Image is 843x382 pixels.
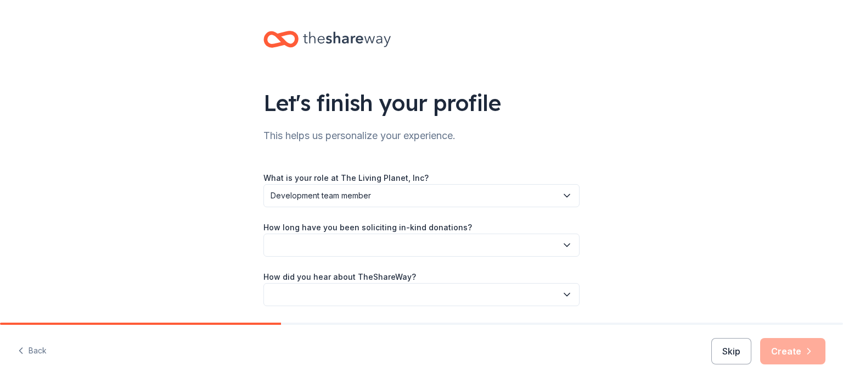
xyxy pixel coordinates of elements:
[263,87,580,118] div: Let's finish your profile
[711,338,751,364] button: Skip
[263,127,580,145] div: This helps us personalize your experience.
[263,184,580,207] button: Development team member
[271,189,557,202] span: Development team member
[18,340,47,363] button: Back
[263,272,416,283] label: How did you hear about TheShareWay?
[263,173,429,184] label: What is your role at The Living Planet, Inc?
[263,222,472,233] label: How long have you been soliciting in-kind donations?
